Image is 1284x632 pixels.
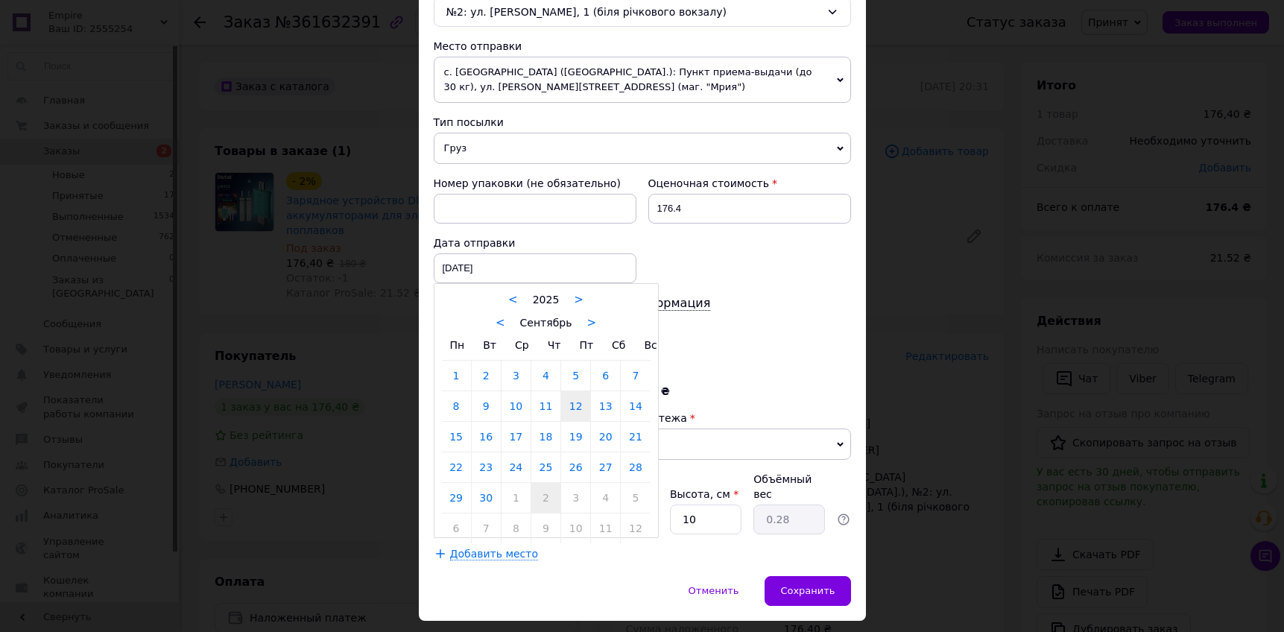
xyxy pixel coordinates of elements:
span: Сентябрь [520,317,572,329]
a: 17 [502,422,531,452]
a: 3 [561,483,590,513]
a: 16 [472,422,501,452]
a: 11 [531,391,560,421]
span: Чт [548,339,561,351]
a: 1 [442,361,471,391]
a: 29 [442,483,471,513]
a: 19 [561,422,590,452]
a: 4 [531,361,560,391]
a: 7 [472,513,501,543]
a: < [508,293,518,306]
a: 7 [621,361,650,391]
a: 6 [442,513,471,543]
a: < [496,316,505,329]
a: 8 [442,391,471,421]
a: 11 [591,513,620,543]
a: 10 [502,391,531,421]
a: 13 [591,391,620,421]
a: 22 [442,452,471,482]
a: 25 [531,452,560,482]
a: 9 [531,513,560,543]
a: 15 [442,422,471,452]
span: Добавить место [450,548,539,560]
a: 1 [502,483,531,513]
a: 3 [502,361,531,391]
a: 2 [531,483,560,513]
span: Вт [483,339,496,351]
a: 14 [621,391,650,421]
a: 9 [472,391,501,421]
a: 2 [472,361,501,391]
a: 5 [561,361,590,391]
a: 8 [502,513,531,543]
span: Пт [579,339,593,351]
a: > [586,316,596,329]
span: Пн [450,339,465,351]
a: 26 [561,452,590,482]
span: Отменить [689,585,739,596]
span: Сб [612,339,625,351]
a: 23 [472,452,501,482]
a: 27 [591,452,620,482]
a: 24 [502,452,531,482]
span: Вс [645,339,657,351]
span: Сохранить [780,585,835,596]
a: 12 [561,391,590,421]
a: 30 [472,483,501,513]
a: 18 [531,422,560,452]
a: 4 [591,483,620,513]
span: Ср [515,339,529,351]
a: 12 [621,513,650,543]
a: 6 [591,361,620,391]
a: 21 [621,422,650,452]
a: 5 [621,483,650,513]
span: 2025 [533,294,560,306]
a: 10 [561,513,590,543]
a: > [574,293,584,306]
a: 20 [591,422,620,452]
a: 28 [621,452,650,482]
